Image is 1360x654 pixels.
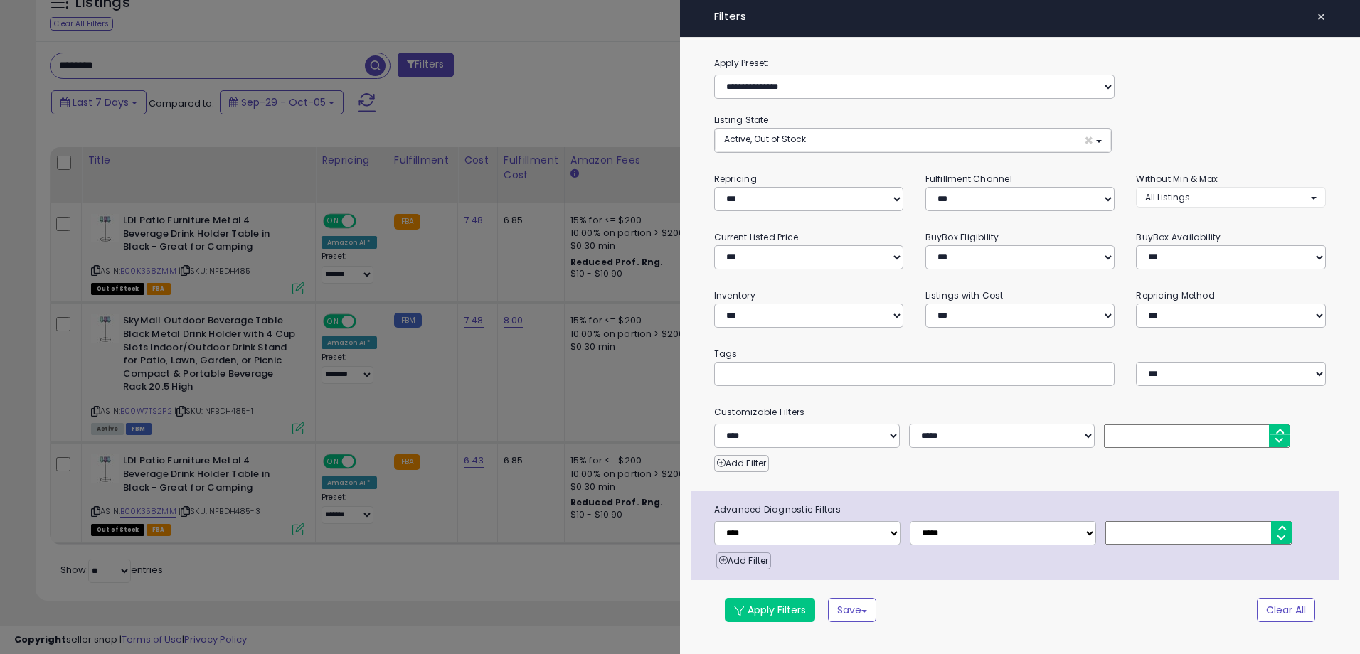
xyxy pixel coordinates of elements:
[1317,7,1326,27] span: ×
[1257,598,1315,622] button: Clear All
[714,114,769,126] small: Listing State
[703,502,1339,518] span: Advanced Diagnostic Filters
[1136,187,1326,208] button: All Listings
[1084,133,1093,148] span: ×
[714,173,757,185] small: Repricing
[714,11,1326,23] h4: Filters
[716,552,771,569] button: Add Filter
[925,231,999,243] small: BuyBox Eligibility
[714,231,798,243] small: Current Listed Price
[1136,173,1218,185] small: Without Min & Max
[1145,191,1190,203] span: All Listings
[925,289,1004,301] small: Listings with Cost
[715,129,1111,152] button: Active, Out of Stock ×
[1136,231,1221,243] small: BuyBox Availability
[703,346,1337,362] small: Tags
[703,404,1337,420] small: Customizable Filters
[703,55,1337,71] label: Apply Preset:
[725,598,815,622] button: Apply Filters
[925,173,1012,185] small: Fulfillment Channel
[828,598,876,622] button: Save
[1311,7,1332,27] button: ×
[714,455,769,472] button: Add Filter
[714,289,755,301] small: Inventory
[1136,289,1215,301] small: Repricing Method
[724,133,806,145] span: Active, Out of Stock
